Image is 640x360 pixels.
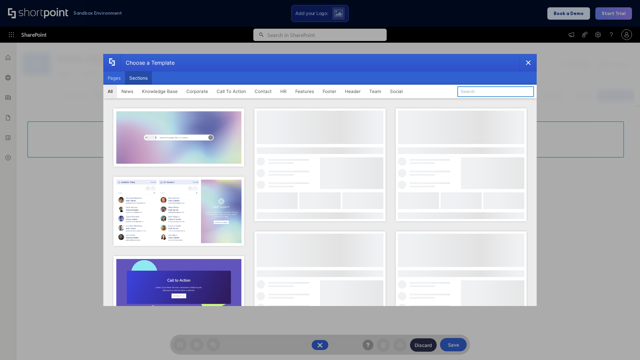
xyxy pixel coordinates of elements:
button: Header [341,85,365,98]
button: Social [386,85,407,98]
div: Choose a Template [120,54,175,71]
div: template selector [103,54,537,306]
button: News [117,85,138,98]
button: Contact [250,85,276,98]
button: Knowledge Base [138,85,182,98]
button: Team [365,85,386,98]
button: Sections [125,71,152,85]
input: Search [457,86,534,97]
button: Call To Action [212,85,250,98]
button: Pages [103,71,125,85]
button: Features [291,85,318,98]
button: Footer [318,85,341,98]
button: All [103,85,117,98]
iframe: Chat Widget [520,283,640,360]
button: HR [276,85,291,98]
button: Corporate [182,85,212,98]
